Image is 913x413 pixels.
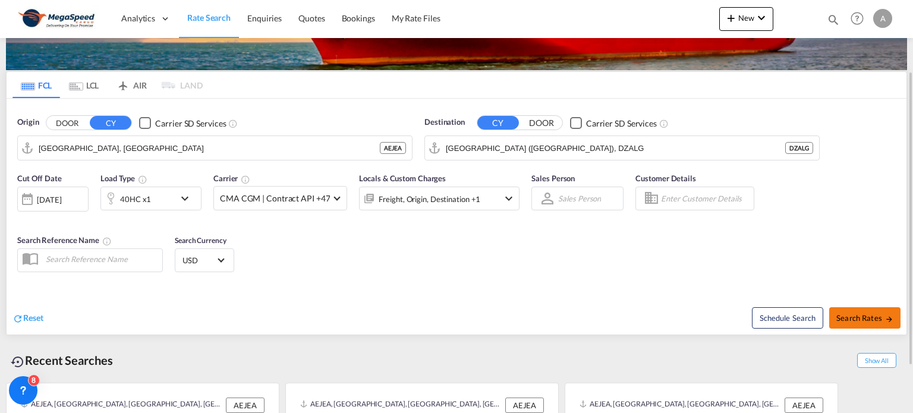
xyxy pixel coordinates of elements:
span: Origin [17,116,39,128]
div: AEJEA, Jebel Ali, United Arab Emirates, Middle East, Middle East [21,398,223,413]
md-icon: Your search will be saved by the below given name [102,237,112,246]
input: Search by Port [446,139,785,157]
md-datepicker: Select [17,210,26,226]
md-icon: icon-information-outline [138,175,147,184]
button: Note: By default Schedule search will only considerorigin ports, destination ports and cut off da... [752,307,823,329]
button: DOOR [46,116,88,130]
md-icon: icon-chevron-down [754,11,769,25]
div: AEJEA, Jebel Ali, United Arab Emirates, Middle East, Middle East [300,398,502,413]
span: Rate Search [187,12,231,23]
div: Carrier SD Services [155,118,226,130]
span: My Rate Files [392,13,440,23]
div: AEJEA, Jebel Ali, United Arab Emirates, Middle East, Middle East [580,398,782,413]
span: Search Currency [175,236,226,245]
div: AEJEA [380,142,406,154]
span: Reset [23,313,43,323]
md-icon: icon-magnify [827,13,840,26]
div: AEJEA [226,398,265,413]
md-icon: icon-arrow-right [885,315,893,323]
md-pagination-wrapper: Use the left and right arrow keys to navigate between tabs [12,72,203,98]
div: AEJEA [505,398,544,413]
div: 40HC x1icon-chevron-down [100,187,202,210]
div: [DATE] [17,187,89,212]
div: DZALG [785,142,813,154]
span: USD [182,255,216,266]
span: Search Rates [836,313,893,323]
md-select: Select Currency: $ USDUnited States Dollar [181,251,228,269]
img: ad002ba0aea611eda5429768204679d3.JPG [18,5,98,32]
span: Locals & Custom Charges [359,174,446,183]
div: AEJEA [785,398,823,413]
input: Search by Port [39,139,380,157]
span: CMA CGM | Contract API +47 [220,193,330,204]
span: Customer Details [635,174,695,183]
span: Destination [424,116,465,128]
div: Recent Searches [6,347,118,374]
md-tab-item: AIR [108,72,155,98]
button: CY [90,116,131,130]
span: New [724,13,769,23]
div: [DATE] [37,194,61,205]
div: 40HC x1 [120,191,151,207]
span: Load Type [100,174,147,183]
span: Search Reference Name [17,235,112,245]
div: icon-magnify [827,13,840,31]
input: Enter Customer Details [661,190,750,207]
button: CY [477,116,519,130]
button: icon-plus 400-fgNewicon-chevron-down [719,7,773,31]
md-checkbox: Checkbox No Ink [570,116,657,129]
div: Help [847,8,873,30]
span: Sales Person [531,174,575,183]
md-select: Sales Person [557,190,602,207]
md-icon: Unchecked: Search for CY (Container Yard) services for all selected carriers.Checked : Search for... [659,119,669,128]
span: Show All [857,353,896,368]
md-icon: icon-refresh [12,313,23,324]
md-icon: Unchecked: Search for CY (Container Yard) services for all selected carriers.Checked : Search for... [228,119,238,128]
div: Origin DOOR CY Checkbox No InkUnchecked: Search for CY (Container Yard) services for all selected... [7,99,906,334]
div: A [873,9,892,28]
div: icon-refreshReset [12,312,43,325]
button: Search Ratesicon-arrow-right [829,307,901,329]
span: Help [847,8,867,29]
md-tab-item: FCL [12,72,60,98]
span: Carrier [213,174,250,183]
span: Analytics [121,12,155,24]
md-icon: The selected Trucker/Carrierwill be displayed in the rate results If the rates are from another f... [241,175,250,184]
md-checkbox: Checkbox No Ink [139,116,226,129]
md-icon: icon-chevron-down [178,191,198,206]
md-icon: icon-backup-restore [11,355,25,369]
button: DOOR [521,116,562,130]
md-input-container: Jebel Ali, AEJEA [18,136,412,160]
div: Freight Origin Destination Factory Stuffingicon-chevron-down [359,187,520,210]
md-icon: icon-chevron-down [502,191,516,206]
md-tab-item: LCL [60,72,108,98]
span: Enquiries [247,13,282,23]
md-icon: icon-airplane [116,78,130,87]
md-icon: icon-plus 400-fg [724,11,738,25]
md-input-container: Alger (Algiers), DZALG [425,136,819,160]
div: Freight Origin Destination Factory Stuffing [379,191,480,207]
span: Bookings [342,13,375,23]
span: Quotes [298,13,325,23]
span: Cut Off Date [17,174,62,183]
input: Search Reference Name [40,250,162,268]
div: Carrier SD Services [586,118,657,130]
